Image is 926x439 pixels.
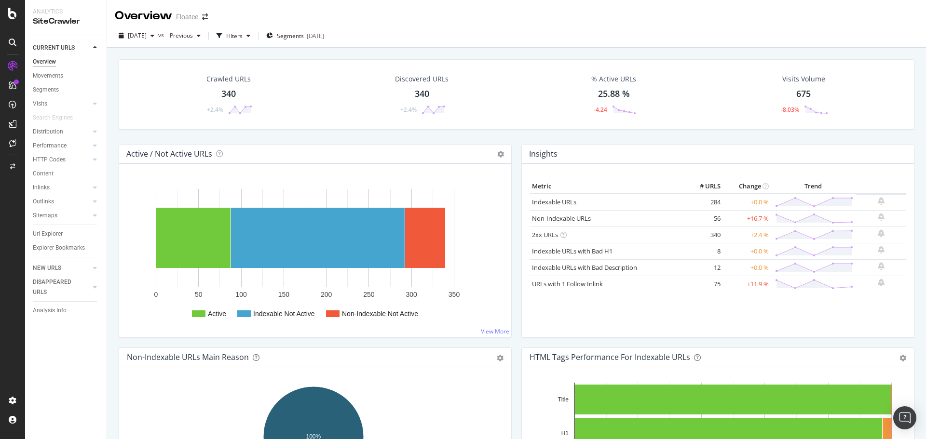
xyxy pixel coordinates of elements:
text: H1 [561,430,569,437]
div: Explorer Bookmarks [33,243,85,253]
div: Overview [115,8,172,24]
div: bell-plus [878,262,885,270]
div: Outlinks [33,197,54,207]
div: Filters [226,32,243,40]
h4: Active / Not Active URLs [126,147,212,160]
text: 350 [449,291,460,298]
td: 284 [684,194,723,211]
div: 340 [415,88,429,100]
div: Segments [33,85,59,95]
th: # URLS [684,179,723,194]
a: Segments [33,85,100,95]
div: bell-plus [878,197,885,205]
div: [DATE] [307,32,324,40]
div: 675 [796,88,811,100]
div: Crawled URLs [206,74,251,84]
a: Explorer Bookmarks [33,243,100,253]
a: Indexable URLs with Bad Description [532,263,637,272]
a: Overview [33,57,100,67]
a: NEW URLS [33,263,90,273]
a: Movements [33,71,100,81]
a: Search Engines [33,113,82,123]
a: Outlinks [33,197,90,207]
a: Analysis Info [33,306,100,316]
i: Options [497,151,504,158]
a: Distribution [33,127,90,137]
div: Inlinks [33,183,50,193]
div: Floatee [176,12,198,22]
td: 75 [684,276,723,292]
div: gear [497,355,504,361]
div: Overview [33,57,56,67]
th: Trend [771,179,856,194]
a: Inlinks [33,183,90,193]
div: bell-plus [878,246,885,253]
th: Change [723,179,771,194]
svg: A chart. [127,179,500,330]
div: HTTP Codes [33,155,66,165]
div: Non-Indexable URLs Main Reason [127,352,249,362]
td: +0.0 % [723,194,771,211]
text: Indexable Not Active [253,310,315,318]
div: Performance [33,141,67,151]
a: 2xx URLs [532,230,558,239]
div: +2.4% [400,106,417,114]
button: Segments[DATE] [262,28,328,43]
a: URLs with 1 Follow Inlink [532,279,603,288]
a: Indexable URLs [532,198,576,206]
a: Indexable URLs with Bad H1 [532,247,613,255]
text: Title [558,396,569,403]
td: +2.4 % [723,226,771,243]
div: Distribution [33,127,63,137]
div: -4.24 [594,106,607,114]
text: 50 [195,291,203,298]
div: Movements [33,71,63,81]
a: Performance [33,141,90,151]
div: Discovered URLs [395,74,449,84]
text: 100 [235,291,247,298]
a: CURRENT URLS [33,43,90,53]
a: Sitemaps [33,211,90,221]
div: arrow-right-arrow-left [202,13,208,20]
div: Content [33,169,54,179]
text: 300 [406,291,418,298]
text: 250 [363,291,375,298]
a: Non-Indexable URLs [532,214,591,223]
div: bell-plus [878,279,885,286]
td: 12 [684,259,723,276]
div: Analysis Info [33,306,67,316]
text: 0 [154,291,158,298]
text: Active [208,310,226,318]
div: +2.4% [207,106,223,114]
div: SiteCrawler [33,16,99,27]
div: NEW URLS [33,263,61,273]
button: [DATE] [115,28,158,43]
a: View More [481,327,509,335]
td: +16.7 % [723,210,771,226]
button: Filters [213,28,254,43]
th: Metric [530,179,684,194]
div: HTML Tags Performance for Indexable URLs [530,352,690,362]
text: 150 [278,291,290,298]
div: bell-plus [878,213,885,221]
text: 200 [321,291,332,298]
a: HTTP Codes [33,155,90,165]
div: Visits Volume [782,74,825,84]
div: bell-plus [878,229,885,237]
button: Previous [166,28,204,43]
div: Search Engines [33,113,73,123]
td: +0.0 % [723,243,771,259]
td: +11.9 % [723,276,771,292]
div: CURRENT URLS [33,43,75,53]
a: Content [33,169,100,179]
span: 2025 Oct. 7th [128,31,147,40]
div: 25.88 % [598,88,630,100]
div: gear [899,355,906,361]
div: % Active URLs [591,74,636,84]
div: DISAPPEARED URLS [33,277,82,297]
a: Visits [33,99,90,109]
div: Sitemaps [33,211,57,221]
div: Visits [33,99,47,109]
div: Url Explorer [33,229,63,239]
